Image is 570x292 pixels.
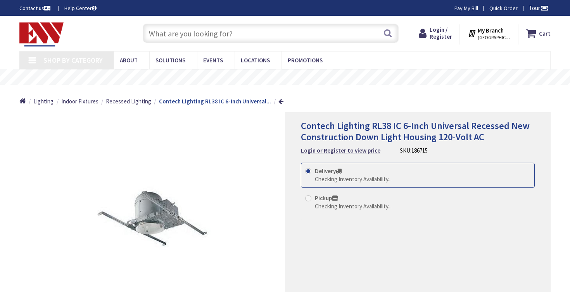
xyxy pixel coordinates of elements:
[33,97,54,105] a: Lighting
[468,26,511,40] div: My Branch [GEOGRAPHIC_DATA], [GEOGRAPHIC_DATA]
[94,160,211,277] img: Contech Lighting RL38 IC 6-Inch Universal Recessed New Construction Down Light Housing 120-Volt AC
[315,194,338,202] strong: Pickup
[454,4,478,12] a: Pay My Bill
[155,57,185,64] span: Solutions
[301,147,380,154] strong: Login or Register to view price
[288,57,323,64] span: Promotions
[159,98,271,105] strong: Contech Lighting RL38 IC 6-Inch Universal...
[106,97,151,105] a: Recessed Lighting
[301,146,380,155] a: Login or Register to view price
[106,98,151,105] span: Recessed Lighting
[43,56,103,65] span: Shop By Category
[478,34,511,41] span: [GEOGRAPHIC_DATA], [GEOGRAPHIC_DATA]
[430,26,452,40] span: Login / Register
[19,22,64,46] img: Electrical Wholesalers, Inc.
[478,27,504,34] strong: My Branch
[400,146,428,155] div: SKU:
[411,147,428,154] span: 186715
[526,26,551,40] a: Cart
[489,4,518,12] a: Quick Order
[315,167,342,175] strong: Delivery
[19,4,52,12] a: Contact us
[61,97,98,105] a: Indoor Fixtures
[64,4,97,12] a: Help Center
[33,98,54,105] span: Lighting
[214,73,356,82] rs-layer: Free Same Day Pickup at 19 Locations
[539,26,551,40] strong: Cart
[419,26,452,40] a: Login / Register
[120,57,138,64] span: About
[203,57,223,64] span: Events
[61,98,98,105] span: Indoor Fixtures
[241,57,270,64] span: Locations
[315,202,392,210] div: Checking Inventory Availability...
[529,4,549,12] span: Tour
[143,24,399,43] input: What are you looking for?
[315,175,392,183] div: Checking Inventory Availability...
[301,120,530,143] span: Contech Lighting RL38 IC 6-Inch Universal Recessed New Construction Down Light Housing 120-Volt AC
